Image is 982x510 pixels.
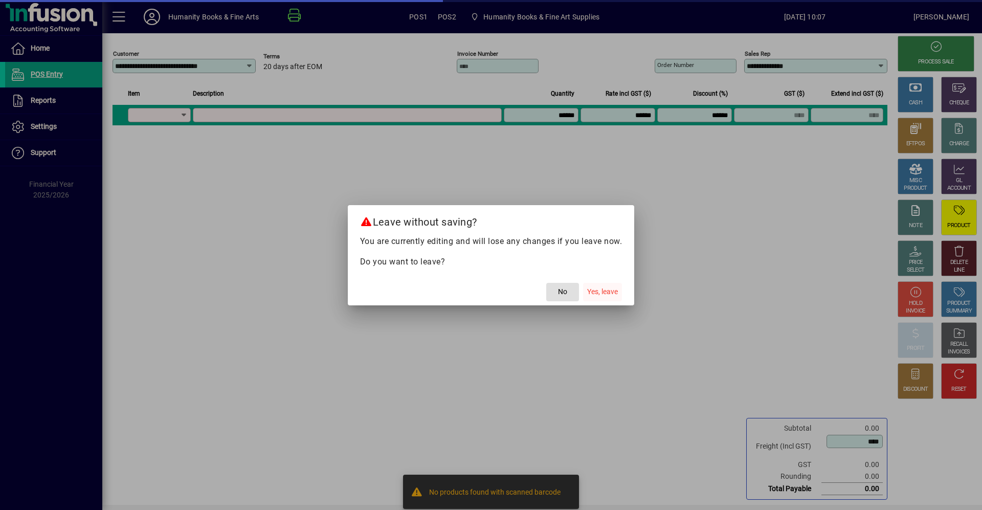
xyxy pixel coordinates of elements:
p: You are currently editing and will lose any changes if you leave now. [360,235,622,248]
span: No [558,286,567,297]
button: No [546,283,579,301]
span: Yes, leave [587,286,618,297]
button: Yes, leave [583,283,622,301]
h2: Leave without saving? [348,205,635,235]
p: Do you want to leave? [360,256,622,268]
